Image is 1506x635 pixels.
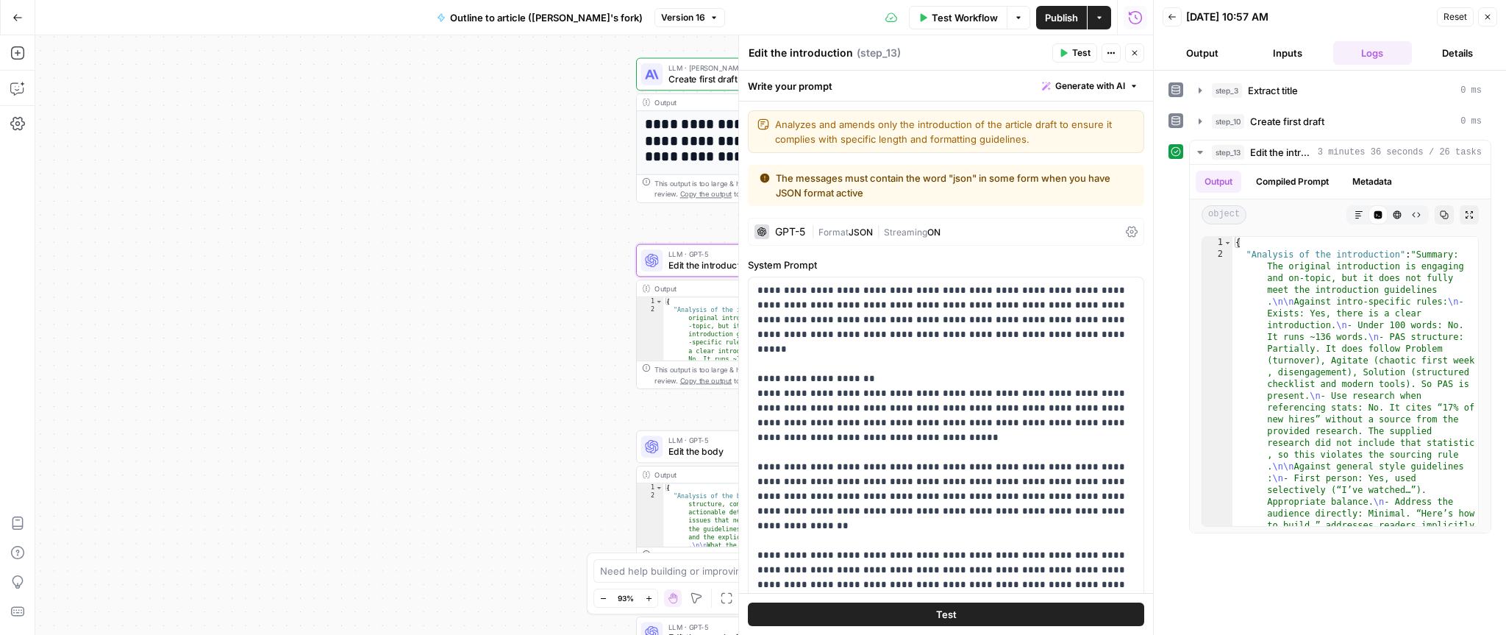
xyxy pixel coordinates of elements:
[1333,41,1413,65] button: Logs
[927,227,941,238] span: ON
[1036,6,1087,29] button: Publish
[668,63,808,74] span: LLM · [PERSON_NAME] 4.1
[654,177,842,199] div: This output is too large & has been abbreviated for review. to view the full content.
[450,10,643,25] span: Outline to article ([PERSON_NAME]'s fork)
[654,469,810,480] div: Output
[1163,41,1242,65] button: Output
[818,227,849,238] span: Format
[1212,114,1244,129] span: step_10
[1052,43,1097,63] button: Test
[637,483,663,492] div: 1
[428,6,652,29] button: Outline to article ([PERSON_NAME]'s fork)
[760,171,1132,200] div: The messages must contain the word "json" in some form when you have JSON format active
[1250,114,1324,129] span: Create first draft
[654,550,842,572] div: This output is too large & has been abbreviated for review. to view the full content.
[1418,41,1497,65] button: Details
[1196,171,1241,193] button: Output
[1343,171,1401,193] button: Metadata
[909,6,1007,29] button: Test Workflow
[680,190,732,198] span: Copy the output
[932,10,998,25] span: Test Workflow
[849,227,873,238] span: JSON
[637,297,663,305] div: 1
[654,97,810,108] div: Output
[811,224,818,238] span: |
[1248,83,1298,98] span: Extract title
[739,71,1153,101] div: Write your prompt
[637,305,663,634] div: 2
[1224,237,1232,249] span: Toggle code folding, rows 1 through 4
[1250,145,1312,160] span: Edit the introduction
[1202,237,1232,249] div: 1
[668,258,808,272] span: Edit the introduction
[668,444,807,458] span: Edit the body
[748,603,1144,626] button: Test
[1318,146,1482,159] span: 3 minutes 36 seconds / 26 tasks
[1045,10,1078,25] span: Publish
[1212,145,1244,160] span: step_13
[680,376,732,384] span: Copy the output
[1460,115,1482,128] span: 0 ms
[873,224,884,238] span: |
[636,430,848,575] div: LLM · GPT-5Edit the bodyStep 14Output{ "Analysis of the body":"Overall: Strong structure, compell...
[1437,7,1474,26] button: Reset
[636,244,848,389] div: LLM · GPT-5Edit the introductionStep 13Output{ "Analysis of the introduction":"Summary: The origi...
[668,621,808,632] span: LLM · GPT-5
[936,607,957,622] span: Test
[668,249,808,260] span: LLM · GPT-5
[1212,83,1242,98] span: step_3
[655,483,663,492] span: Toggle code folding, rows 1 through 3
[1190,141,1491,164] button: 3 minutes 36 seconds / 26 tasks
[857,46,901,60] span: ( step_13 )
[1460,84,1482,97] span: 0 ms
[1247,171,1338,193] button: Compiled Prompt
[1443,10,1467,24] span: Reset
[749,46,853,60] textarea: Edit the introduction
[1202,205,1246,224] span: object
[1190,110,1491,133] button: 0 ms
[1190,165,1491,533] div: 3 minutes 36 seconds / 26 tasks
[654,363,842,386] div: This output is too large & has been abbreviated for review. to view the full content.
[775,117,1135,146] textarea: Analyzes and amends only the introduction of the article draft to ensure it complies with specifi...
[654,283,810,294] div: Output
[1190,79,1491,102] button: 0 ms
[661,11,705,24] span: Version 16
[618,592,634,604] span: 93%
[654,8,725,27] button: Version 16
[1072,46,1091,60] span: Test
[1248,41,1327,65] button: Inputs
[775,227,805,237] div: GPT-5
[655,297,663,305] span: Toggle code folding, rows 1 through 3
[1036,77,1144,96] button: Generate with AI
[1055,79,1125,93] span: Generate with AI
[668,435,807,446] span: LLM · GPT-5
[668,72,808,86] span: Create first draft
[748,258,1144,272] label: System Prompt
[884,227,927,238] span: Streaming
